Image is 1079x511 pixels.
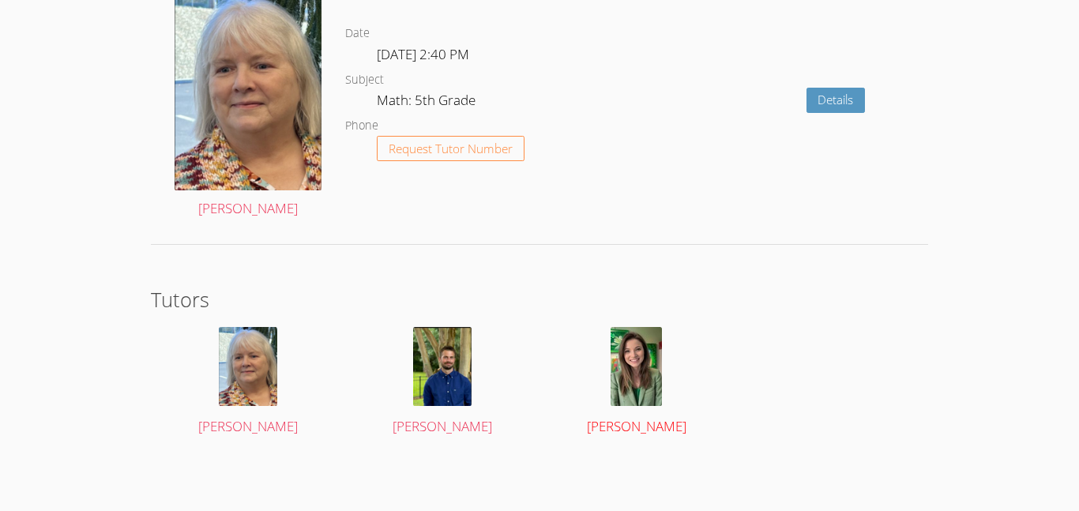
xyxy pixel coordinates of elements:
span: [PERSON_NAME] [587,417,686,435]
a: Details [806,88,866,114]
a: [PERSON_NAME] [167,327,330,438]
span: [PERSON_NAME] [198,417,298,435]
h2: Tutors [151,284,928,314]
dt: Phone [345,116,378,136]
span: [DATE] 2:40 PM [377,45,469,63]
dd: Math: 5th Grade [377,89,479,116]
img: avatar.png [413,327,472,406]
a: [PERSON_NAME] [361,327,524,438]
button: Request Tutor Number [377,136,524,162]
a: [PERSON_NAME] [555,327,719,438]
span: Request Tutor Number [389,143,513,155]
img: Screen%20Shot%202022-10-08%20at%202.27.06%20PM.png [219,327,277,406]
dt: Subject [345,70,384,90]
span: [PERSON_NAME] [393,417,492,435]
img: IMG_1088.jpeg [611,327,662,406]
dt: Date [345,24,370,43]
